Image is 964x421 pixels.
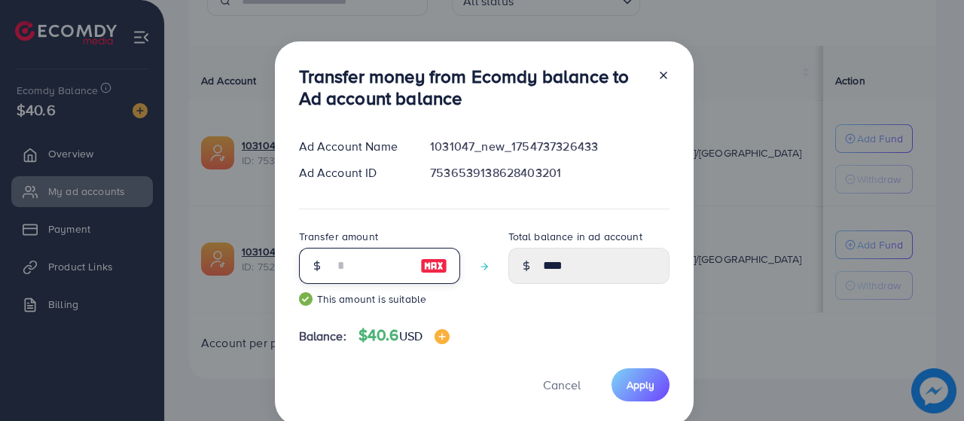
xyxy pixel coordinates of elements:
[418,138,681,155] div: 1031047_new_1754737326433
[543,377,581,393] span: Cancel
[287,138,419,155] div: Ad Account Name
[418,164,681,182] div: 7536539138628403201
[287,164,419,182] div: Ad Account ID
[299,229,378,244] label: Transfer amount
[358,326,450,345] h4: $40.6
[435,329,450,344] img: image
[299,291,460,307] small: This amount is suitable
[508,229,642,244] label: Total balance in ad account
[299,292,313,306] img: guide
[524,368,599,401] button: Cancel
[299,328,346,345] span: Balance:
[612,368,670,401] button: Apply
[627,377,654,392] span: Apply
[299,66,645,109] h3: Transfer money from Ecomdy balance to Ad account balance
[420,257,447,275] img: image
[399,328,423,344] span: USD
